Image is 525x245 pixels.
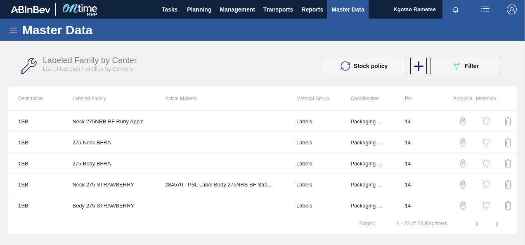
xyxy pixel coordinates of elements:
th: Destination [8,87,62,111]
button: Stock policy [323,58,405,74]
img: delete-icon [503,179,513,189]
img: Logout [507,5,517,14]
img: auto-pilot-icon [459,138,467,146]
button: auto-pilot-icon [453,196,473,215]
td: 1 - 23 of 23 Registers [386,214,457,227]
div: New labeled family by center [409,58,426,74]
span: Transports [263,5,293,14]
div: Update stock policy [323,58,409,74]
td: 14 [395,174,449,195]
span: Management [220,5,255,14]
img: shopping-cart-icon [482,201,490,210]
th: Materials [472,87,494,111]
div: Autopilot Configuration [453,196,472,215]
button: delete-icon [498,196,518,215]
img: shopping-cart-icon [482,138,490,146]
td: Labels [286,174,341,195]
button: shopping-cart-icon [476,132,496,152]
td: 14 [395,195,449,216]
span: Filter [465,63,479,69]
button: delete-icon [498,174,518,194]
td: 1SB [8,174,62,195]
img: delete-icon [503,158,513,168]
td: Packaging Materials [341,132,395,153]
td: 275 Body BFRA [62,153,155,174]
button: delete-icon [498,111,518,131]
td: Packaging Materials [341,195,395,216]
td: 14 [395,132,449,153]
th: Autopilot [449,87,472,111]
td: 284570 - PSL Label Body 275NRB BF Strawb Rouge PU [155,174,286,195]
span: Master Data [331,5,364,14]
img: delete-icon [503,137,513,147]
button: Filter [430,58,500,74]
img: auto-pilot-icon [459,201,467,210]
td: 1SB [8,132,62,153]
td: Labels [286,111,341,132]
div: View Materials [476,174,494,194]
img: shopping-cart-icon [482,117,490,125]
td: 14 [395,153,449,174]
div: Autopilot Configuration [453,111,472,131]
img: shopping-cart-icon [482,180,490,188]
td: Neck 275NRB BF Ruby Apple [62,111,155,132]
button: auto-pilot-icon [453,174,473,194]
th: Material Group [286,87,341,111]
img: auto-pilot-icon [459,159,467,167]
button: auto-pilot-icon [453,153,473,173]
td: Labels [286,195,341,216]
h1: Master Data [22,25,169,35]
span: Tasks [161,5,179,14]
button: delete-icon [498,132,518,152]
div: Filter labeled family by center [426,58,504,74]
td: Packaging Materials [341,111,395,132]
button: shopping-cart-icon [476,111,496,131]
td: 275 Neck BFRA [62,132,155,153]
img: auto-pilot-icon [459,117,467,125]
td: Labels [286,132,341,153]
td: Neck 275 STRAWBERRY [62,174,155,195]
div: Delete Labeled Family X Center [498,153,517,173]
button: shopping-cart-icon [476,153,496,173]
img: TNhmsLtSVTkK8tSr43FrP2fwEKptu5GPRR3wAAAABJRU5ErkJggg== [11,6,50,13]
img: userActions [480,5,490,14]
span: List of Labeled Families by Centers [43,66,133,72]
img: delete-icon [503,200,513,210]
th: Active Material [155,87,286,111]
button: auto-pilot-icon [453,111,473,131]
div: View Materials [476,196,494,215]
div: View Materials [476,111,494,131]
span: Labeled Family by Center [43,56,137,65]
div: View Materials [476,153,494,173]
div: Delete Labeled Family X Center [498,132,517,152]
span: Stock policy [354,63,388,69]
div: Autopilot Configuration [453,174,472,194]
button: shopping-cart-icon [476,196,496,215]
div: Delete Labeled Family X Center [498,111,517,131]
th: Coordination [341,87,395,111]
td: 14 [395,111,449,132]
td: Labels [286,153,341,174]
td: 1SB [8,111,62,132]
button: shopping-cart-icon [476,174,496,194]
td: Body 275 STRAWBERRY [62,195,155,216]
td: Packaging Materials [341,174,395,195]
div: Autopilot Configuration [453,132,472,152]
td: 1SB [8,195,62,216]
div: Delete Labeled Family X Center [498,174,517,194]
img: auto-pilot-icon [459,180,467,188]
td: Packaging Materials [341,153,395,174]
th: PH [395,87,449,111]
button: delete-icon [498,153,518,173]
td: 1SB [8,153,62,174]
img: shopping-cart-icon [482,159,490,167]
th: Labeled Family [62,87,155,111]
td: Page : 1 [349,214,386,227]
span: Reports [301,5,323,14]
img: delete-icon [503,116,513,126]
div: View Materials [476,132,494,152]
div: Autopilot Configuration [453,153,472,173]
span: Planning [187,5,211,14]
button: auto-pilot-icon [453,132,473,152]
button: Notifications [442,4,469,15]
